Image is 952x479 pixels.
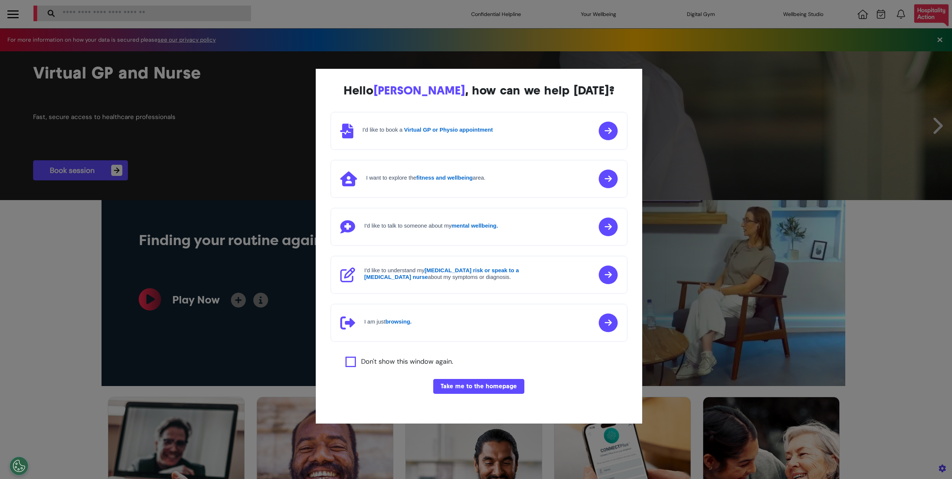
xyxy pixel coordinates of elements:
strong: browsing. [385,318,412,325]
label: Don't show this window again. [361,357,453,367]
h4: I'd like to understand my about my symptoms or diagnosis. [364,267,543,280]
div: Hello , how can we help [DATE]? [331,84,627,97]
h4: I want to explore the area. [366,174,486,181]
h4: I'd like to book a [363,126,493,133]
strong: Virtual GP or Physio appointment [404,126,493,133]
button: Open Preferences [10,457,28,475]
span: [PERSON_NAME] [373,83,465,97]
button: Take me to the homepage [433,379,524,394]
strong: [MEDICAL_DATA] risk or speak to a [MEDICAL_DATA] nurse [364,267,519,280]
strong: fitness and wellbeing [416,174,473,181]
h4: I'd like to talk to someone about my [364,222,498,229]
input: Agree to privacy policy [345,357,356,367]
h4: I am just [364,318,412,325]
strong: mental wellbeing. [451,222,498,229]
